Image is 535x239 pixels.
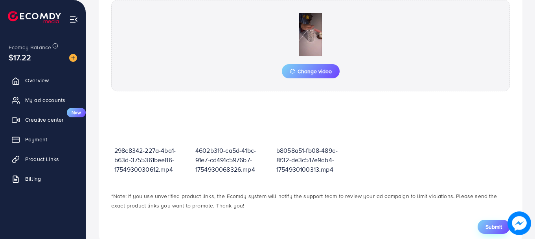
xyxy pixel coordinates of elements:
p: b8058a51-fb08-489a-8f32-de3c517e9ab4-1754930100313.mp4 [276,146,351,174]
span: Billing [25,175,41,183]
a: Creative centerNew [6,112,80,128]
a: Payment [6,132,80,147]
span: Ecomdy Balance [9,43,51,51]
span: New [67,108,86,117]
a: Product Links [6,151,80,167]
img: image [69,54,77,62]
img: logo [8,11,61,23]
img: image [507,211,531,235]
button: Submit [478,220,510,234]
span: Creative center [25,116,64,124]
span: Payment [25,135,47,143]
p: 4602b3f0-ca5d-41bc-91e7-cd491c5976b7-1754930068326.mp4 [195,146,270,174]
a: Billing [6,171,80,187]
span: Product Links [25,155,59,163]
p: *Note: If you use unverified product links, the Ecomdy system will notify the support team to rev... [111,191,510,210]
span: Overview [25,76,49,84]
span: Change video [290,69,332,74]
img: menu [69,15,78,24]
a: Overview [6,72,80,88]
span: $17.22 [8,50,32,65]
img: Preview Image [271,13,350,56]
a: My ad accounts [6,92,80,108]
p: 298c8342-227a-4ba1-b63d-3755361bee86-1754930030612.mp4 [114,146,189,174]
button: Change video [282,64,340,78]
span: My ad accounts [25,96,65,104]
span: Submit [485,223,502,231]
